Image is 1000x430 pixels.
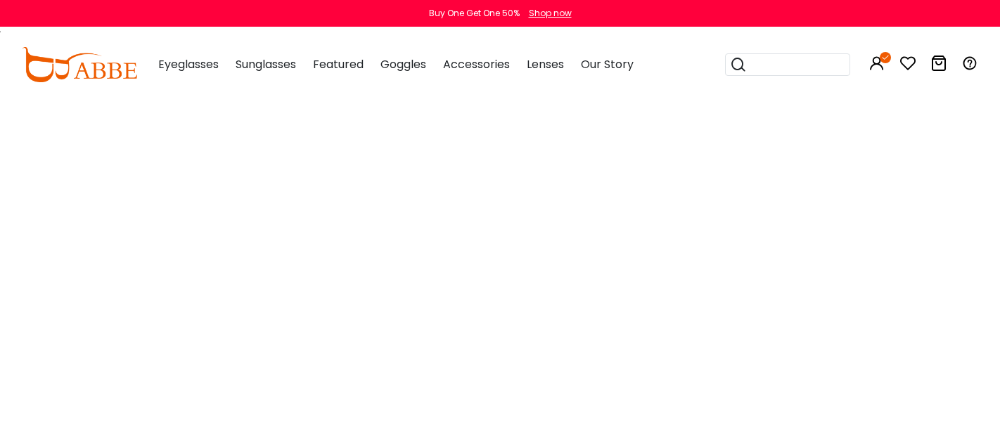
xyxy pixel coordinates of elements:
span: Lenses [527,56,564,72]
span: Our Story [581,56,634,72]
span: Sunglasses [236,56,296,72]
span: Eyeglasses [158,56,219,72]
a: Shop now [522,7,572,19]
span: Accessories [443,56,510,72]
span: Featured [313,56,364,72]
img: abbeglasses.com [22,47,137,82]
div: Buy One Get One 50% [429,7,520,20]
span: Goggles [380,56,426,72]
div: Shop now [529,7,572,20]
